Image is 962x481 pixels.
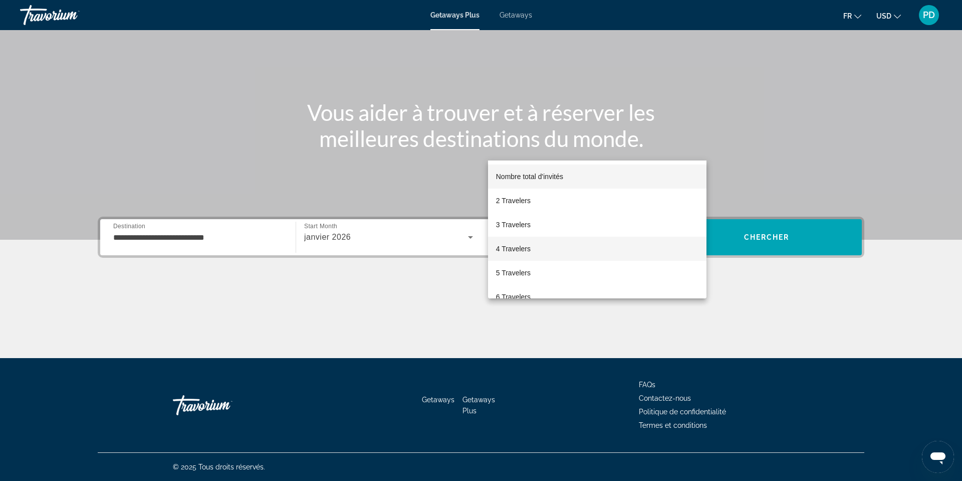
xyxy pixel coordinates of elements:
span: 4 Travelers [496,243,531,255]
iframe: Bouton de lancement de la fenêtre de messagerie [922,441,954,473]
span: 6 Travelers [496,291,531,303]
span: Nombre total d'invités [496,173,563,181]
span: 3 Travelers [496,219,531,231]
span: 5 Travelers [496,267,531,279]
span: 2 Travelers [496,195,531,207]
